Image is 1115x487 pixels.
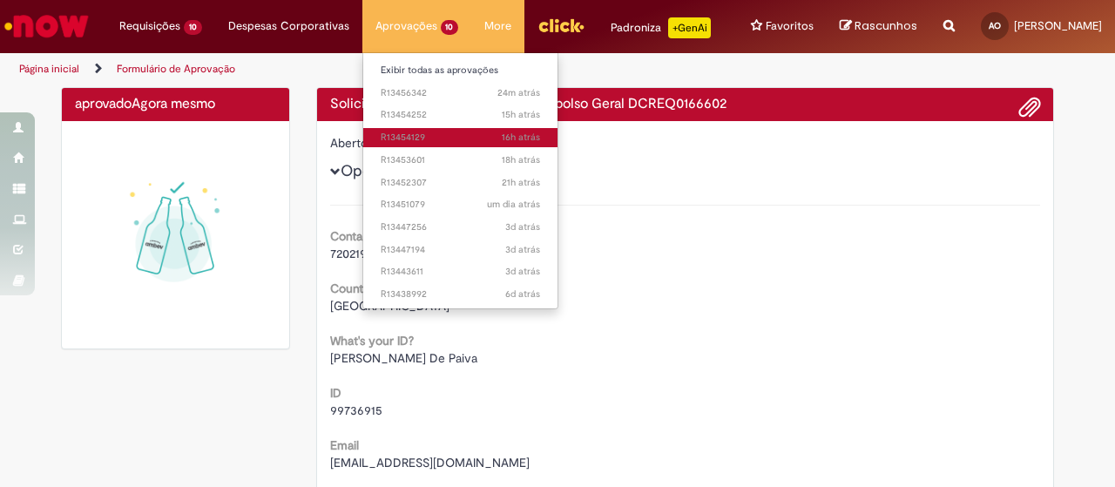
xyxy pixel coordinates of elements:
[1014,18,1102,33] span: [PERSON_NAME]
[363,195,558,214] a: Aberto R13451079 :
[502,176,540,189] time: 27/08/2025 12:57:44
[363,151,558,170] a: Aberto R13453601 :
[505,220,540,233] span: 3d atrás
[381,198,541,212] span: R13451079
[505,220,540,233] time: 26/08/2025 10:08:50
[117,62,235,76] a: Formulário de Aprovação
[505,265,540,278] time: 25/08/2025 11:03:54
[502,108,540,121] span: 15h atrás
[381,86,541,100] span: R13456342
[330,298,449,314] span: [GEOGRAPHIC_DATA]
[484,17,511,35] span: More
[502,153,540,166] span: 18h atrás
[381,265,541,279] span: R13443611
[381,153,541,167] span: R13453601
[13,53,730,85] ul: Trilhas de página
[505,243,540,256] span: 3d atrás
[330,350,477,366] span: [PERSON_NAME] De Paiva
[375,17,437,35] span: Aprovações
[330,134,1041,156] div: [PERSON_NAME] De Paiva
[19,62,79,76] a: Página inicial
[75,134,276,335] img: sucesso_1.gif
[840,18,917,35] a: Rascunhos
[330,455,530,470] span: [EMAIL_ADDRESS][DOMAIN_NAME]
[502,131,540,144] span: 16h atrás
[363,218,558,237] a: Aberto R13447256 :
[497,86,540,99] time: 28/08/2025 09:46:58
[505,243,540,256] time: 26/08/2025 09:59:16
[75,97,276,112] h4: aprovado
[228,17,349,35] span: Despesas Corporativas
[502,108,540,121] time: 27/08/2025 19:19:12
[132,95,215,112] span: Agora mesmo
[855,17,917,34] span: Rascunhos
[330,333,414,348] b: What's your ID?
[381,287,541,301] span: R13438992
[363,84,558,103] a: Aberto R13456342 :
[381,243,541,257] span: R13447194
[497,86,540,99] span: 24m atrás
[330,246,485,261] span: 72021911 - Consumo Interno
[363,285,558,304] a: Aberto R13438992 :
[505,265,540,278] span: 3d atrás
[363,173,558,193] a: Aberto R13452307 :
[766,17,814,35] span: Favoritos
[381,176,541,190] span: R13452307
[362,52,559,309] ul: Aprovações
[441,20,459,35] span: 10
[2,9,91,44] img: ServiceNow
[502,153,540,166] time: 27/08/2025 16:33:13
[330,437,359,453] b: Email
[132,95,215,112] time: 28/08/2025 10:10:39
[184,20,202,35] span: 10
[487,198,540,211] time: 27/08/2025 09:34:31
[505,287,540,301] time: 22/08/2025 10:19:21
[989,20,1001,31] span: AO
[363,105,558,125] a: Aberto R13454252 :
[363,262,558,281] a: Aberto R13443611 :
[330,385,341,401] b: ID
[330,402,382,418] span: 99736915
[363,240,558,260] a: Aberto R13447194 :
[381,220,541,234] span: R13447256
[502,131,540,144] time: 27/08/2025 18:12:24
[381,108,541,122] span: R13454252
[668,17,711,38] p: +GenAi
[487,198,540,211] span: um dia atrás
[330,134,389,152] label: Aberto por
[502,176,540,189] span: 21h atrás
[330,281,408,296] b: Country Code
[505,287,540,301] span: 6d atrás
[363,61,558,80] a: Exibir todas as aprovações
[119,17,180,35] span: Requisições
[381,131,541,145] span: R13454129
[363,128,558,147] a: Aberto R13454129 :
[537,12,585,38] img: click_logo_yellow_360x200.png
[330,228,389,244] b: Conta PEP
[330,97,1041,112] h4: Solicitação de aprovação para Reembolso Geral DCREQ0166602
[611,17,711,38] div: Padroniza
